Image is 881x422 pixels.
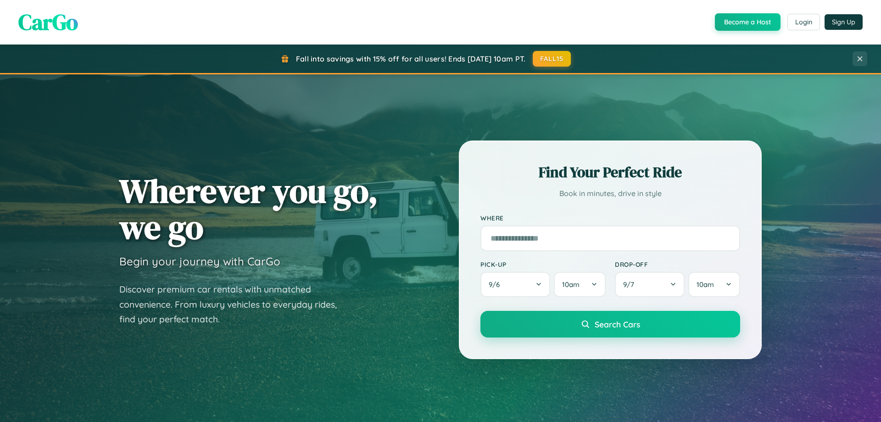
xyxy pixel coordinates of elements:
[562,280,580,289] span: 10am
[489,280,504,289] span: 9 / 6
[480,272,550,297] button: 9/6
[533,51,571,67] button: FALL15
[615,260,740,268] label: Drop-off
[296,54,526,63] span: Fall into savings with 15% off for all users! Ends [DATE] 10am PT.
[18,7,78,37] span: CarGo
[595,319,640,329] span: Search Cars
[119,173,378,245] h1: Wherever you go, we go
[688,272,740,297] button: 10am
[480,214,740,222] label: Where
[480,260,606,268] label: Pick-up
[697,280,714,289] span: 10am
[119,254,280,268] h3: Begin your journey with CarGo
[615,272,685,297] button: 9/7
[480,162,740,182] h2: Find Your Perfect Ride
[480,311,740,338] button: Search Cars
[554,272,606,297] button: 10am
[825,14,863,30] button: Sign Up
[480,187,740,200] p: Book in minutes, drive in style
[119,282,349,327] p: Discover premium car rentals with unmatched convenience. From luxury vehicles to everyday rides, ...
[715,13,781,31] button: Become a Host
[623,280,639,289] span: 9 / 7
[787,14,820,30] button: Login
